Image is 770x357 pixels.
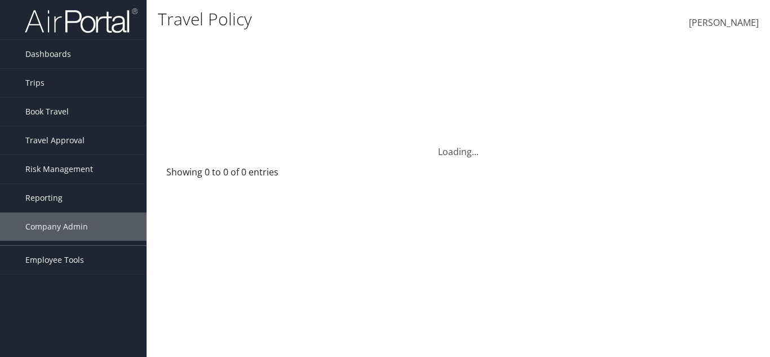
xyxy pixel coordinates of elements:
span: Company Admin [25,213,88,241]
span: Reporting [25,184,63,212]
span: Dashboards [25,40,71,68]
span: Employee Tools [25,246,84,274]
span: Book Travel [25,98,69,126]
span: Trips [25,69,45,97]
span: Risk Management [25,155,93,183]
span: [PERSON_NAME] [689,16,759,29]
span: Travel Approval [25,126,85,155]
div: Showing 0 to 0 of 0 entries [166,165,300,184]
div: Loading... [158,131,759,158]
img: airportal-logo.png [25,7,138,34]
a: [PERSON_NAME] [689,6,759,41]
h1: Travel Policy [158,7,559,31]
